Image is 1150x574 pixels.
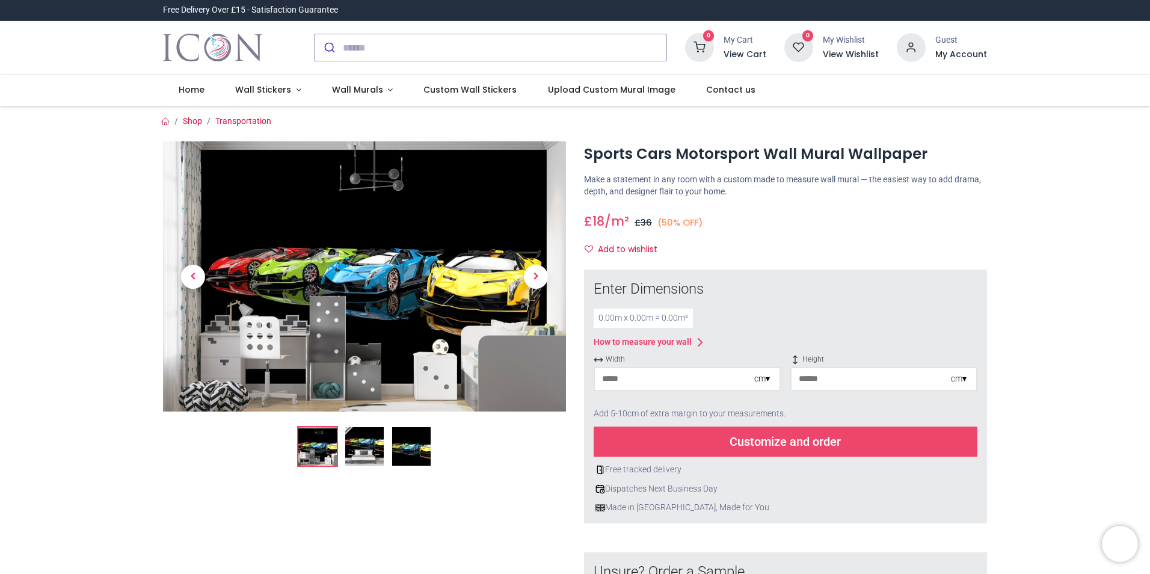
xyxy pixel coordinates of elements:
a: Previous [163,182,223,371]
div: Free tracked delivery [594,464,977,476]
div: How to measure your wall [594,336,692,348]
span: £ [635,217,652,229]
span: Width [594,354,781,365]
a: View Cart [724,49,766,61]
div: 0.00 m x 0.00 m = 0.00 m² [594,309,693,328]
img: WS-42238-02 [345,427,384,466]
span: Previous [181,265,205,289]
span: Custom Wall Stickers [423,84,517,96]
div: My Cart [724,34,766,46]
span: Contact us [706,84,755,96]
sup: 0 [802,30,814,42]
span: Next [524,265,548,289]
div: Made in [GEOGRAPHIC_DATA], Made for You [594,502,977,514]
div: cm ▾ [754,373,770,385]
img: WS-42238-03 [392,427,431,466]
a: Transportation [215,116,271,126]
a: 0 [784,42,813,52]
span: £ [584,212,604,230]
div: My Wishlist [823,34,879,46]
sup: 0 [703,30,715,42]
a: 0 [685,42,714,52]
a: Logo of Icon Wall Stickers [163,31,262,64]
a: Wall Murals [316,75,408,106]
img: Sports Cars Motorsport Wall Mural Wallpaper [298,427,337,466]
iframe: Customer reviews powered by Trustpilot [734,4,987,16]
a: Shop [183,116,202,126]
div: Guest [935,34,987,46]
button: Submit [315,34,343,61]
span: 36 [641,217,652,229]
a: Next [506,182,566,371]
div: cm ▾ [951,373,967,385]
span: Upload Custom Mural Image [548,84,675,96]
div: Dispatches Next Business Day [594,483,977,495]
div: Free Delivery Over £15 - Satisfaction Guarantee [163,4,338,16]
img: Icon Wall Stickers [163,31,262,64]
h1: Sports Cars Motorsport Wall Mural Wallpaper [584,144,987,164]
iframe: Brevo live chat [1102,526,1138,562]
span: 18 [592,212,604,230]
a: Wall Stickers [220,75,316,106]
div: Customize and order [594,427,977,457]
span: Wall Murals [332,84,383,96]
div: Add 5-10cm of extra margin to your measurements. [594,401,977,427]
a: My Account [935,49,987,61]
button: Add to wishlistAdd to wishlist [584,239,668,260]
i: Add to wishlist [585,245,593,253]
span: Wall Stickers [235,84,291,96]
a: View Wishlist [823,49,879,61]
span: Home [179,84,204,96]
img: Sports Cars Motorsport Wall Mural Wallpaper [163,141,566,412]
p: Make a statement in any room with a custom made to measure wall mural — the easiest way to add dr... [584,174,987,197]
div: Enter Dimensions [594,279,977,300]
span: Height [790,354,977,365]
span: /m² [604,212,629,230]
small: (50% OFF) [657,217,703,229]
img: uk [595,503,605,513]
